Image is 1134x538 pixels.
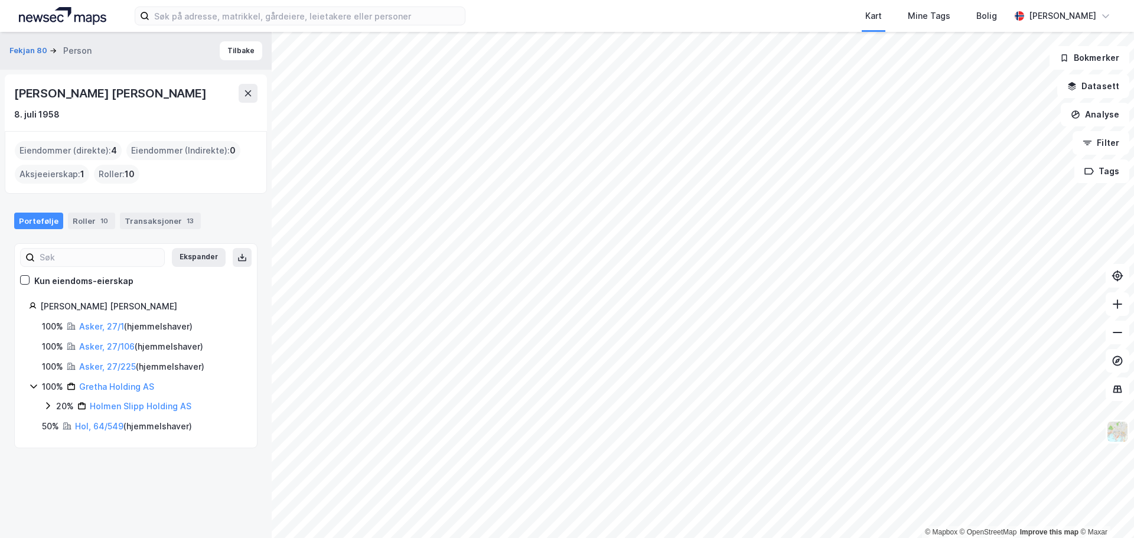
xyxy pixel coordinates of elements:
[56,399,74,413] div: 20%
[960,528,1017,536] a: OpenStreetMap
[75,419,192,433] div: ( hjemmelshaver )
[79,382,154,392] a: Gretha Holding AS
[220,41,262,60] button: Tilbake
[40,299,243,314] div: [PERSON_NAME] [PERSON_NAME]
[79,319,193,334] div: ( hjemmelshaver )
[9,45,50,57] button: Fekjan 80
[149,7,465,25] input: Søk på adresse, matrikkel, gårdeiere, leietakere eller personer
[42,419,59,433] div: 50%
[184,215,196,227] div: 13
[19,7,106,25] img: logo.a4113a55bc3d86da70a041830d287a7e.svg
[79,360,204,374] div: ( hjemmelshaver )
[172,248,226,267] button: Ekspander
[126,141,240,160] div: Eiendommer (Indirekte) :
[14,213,63,229] div: Portefølje
[1061,103,1129,126] button: Analyse
[230,144,236,158] span: 0
[14,84,209,103] div: [PERSON_NAME] [PERSON_NAME]
[79,321,124,331] a: Asker, 27/1
[976,9,997,23] div: Bolig
[111,144,117,158] span: 4
[90,401,191,411] a: Holmen Slipp Holding AS
[125,167,135,181] span: 10
[1073,131,1129,155] button: Filter
[1020,528,1078,536] a: Improve this map
[865,9,882,23] div: Kart
[75,421,123,431] a: Hol, 64/549
[98,215,110,227] div: 10
[42,340,63,354] div: 100%
[1075,481,1134,538] div: Kontrollprogram for chat
[94,165,139,184] div: Roller :
[79,340,203,354] div: ( hjemmelshaver )
[1029,9,1096,23] div: [PERSON_NAME]
[42,360,63,374] div: 100%
[908,9,950,23] div: Mine Tags
[42,319,63,334] div: 100%
[15,165,89,184] div: Aksjeeierskap :
[1075,481,1134,538] iframe: Chat Widget
[79,361,136,371] a: Asker, 27/225
[14,107,60,122] div: 8. juli 1958
[63,44,92,58] div: Person
[925,528,957,536] a: Mapbox
[80,167,84,181] span: 1
[120,213,201,229] div: Transaksjoner
[79,341,135,351] a: Asker, 27/106
[1106,420,1129,443] img: Z
[1074,159,1129,183] button: Tags
[42,380,63,394] div: 100%
[1057,74,1129,98] button: Datasett
[34,274,133,288] div: Kun eiendoms-eierskap
[1050,46,1129,70] button: Bokmerker
[35,249,164,266] input: Søk
[68,213,115,229] div: Roller
[15,141,122,160] div: Eiendommer (direkte) :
